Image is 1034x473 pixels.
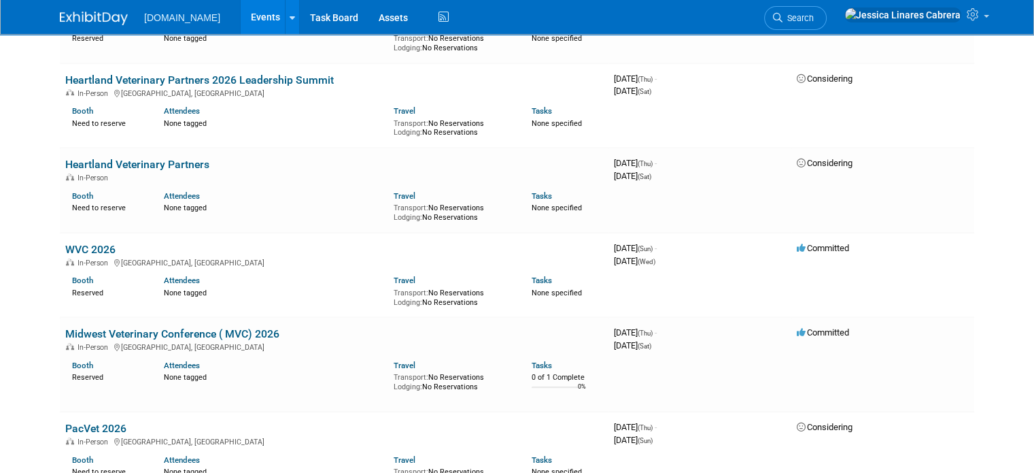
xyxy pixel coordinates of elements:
a: Heartland Veterinary Partners 2026 Leadership Summit [65,74,334,86]
div: No Reservations No Reservations [394,116,511,137]
span: Considering [797,74,852,84]
a: WVC 2026 [65,243,116,256]
span: Lodging: [394,44,422,52]
span: Lodging: [394,382,422,391]
div: Reserved [72,31,143,44]
a: Booth [72,361,93,370]
div: [GEOGRAPHIC_DATA], [GEOGRAPHIC_DATA] [65,257,603,267]
span: - [655,327,657,338]
span: [DOMAIN_NAME] [144,12,220,23]
span: Transport: [394,119,428,128]
div: No Reservations No Reservations [394,370,511,391]
a: Attendees [164,106,200,116]
span: Considering [797,158,852,168]
span: (Wed) [638,258,655,265]
a: Attendees [164,276,200,285]
div: 0 of 1 Complete [532,373,603,382]
img: In-Person Event [66,174,74,180]
span: [DATE] [614,171,651,181]
span: [DATE] [614,158,657,168]
a: Booth [72,276,93,285]
a: Travel [394,106,415,116]
span: [DATE] [614,340,651,350]
span: None specified [532,289,582,297]
span: In-Person [77,89,112,98]
span: [DATE] [614,422,657,432]
a: Tasks [532,106,552,116]
span: Lodging: [394,128,422,137]
span: Transport: [394,203,428,212]
a: Booth [72,455,93,465]
div: Need to reserve [72,116,143,129]
span: None specified [532,203,582,212]
a: Travel [394,276,415,285]
a: Travel [394,361,415,370]
span: None specified [532,34,582,43]
span: (Sun) [638,437,653,444]
div: None tagged [164,116,383,129]
div: None tagged [164,370,383,382]
span: Lodging: [394,213,422,222]
span: None specified [532,119,582,128]
a: Tasks [532,455,552,465]
span: [DATE] [614,256,655,266]
a: Tasks [532,191,552,201]
span: In-Person [77,438,112,446]
span: (Sat) [638,88,651,95]
span: In-Person [77,259,112,267]
span: (Sat) [638,342,651,350]
a: Attendees [164,455,200,465]
a: Heartland Veterinary Partners [65,158,209,171]
div: No Reservations No Reservations [394,201,511,222]
div: [GEOGRAPHIC_DATA], [GEOGRAPHIC_DATA] [65,87,603,98]
img: Jessica Linares Cabrera [844,7,961,22]
div: [GEOGRAPHIC_DATA], [GEOGRAPHIC_DATA] [65,341,603,352]
span: [DATE] [614,327,657,338]
div: No Reservations No Reservations [394,31,511,52]
a: Tasks [532,361,552,370]
div: None tagged [164,201,383,213]
a: Attendees [164,191,200,201]
div: None tagged [164,31,383,44]
span: Transport: [394,289,428,297]
span: In-Person [77,343,112,352]
td: 0% [578,383,586,402]
a: Midwest Veterinary Conference ( MVC) 2026 [65,327,279,340]
span: - [655,158,657,168]
span: [DATE] [614,86,651,96]
a: Travel [394,191,415,201]
div: Need to reserve [72,201,143,213]
span: [DATE] [614,243,657,253]
span: (Thu) [638,329,653,337]
span: (Thu) [638,424,653,431]
span: [DATE] [614,74,657,84]
span: Committed [797,327,849,338]
span: Committed [797,243,849,253]
img: In-Person Event [66,259,74,265]
a: Tasks [532,276,552,285]
div: Reserved [72,370,143,382]
a: Booth [72,191,93,201]
span: (Thu) [638,160,653,167]
span: [DATE] [614,435,653,445]
span: - [655,422,657,432]
img: ExhibitDay [60,12,128,25]
span: (Thu) [638,76,653,83]
span: In-Person [77,174,112,182]
div: No Reservations No Reservations [394,286,511,307]
span: (Sun) [638,245,653,252]
img: In-Person Event [66,89,74,96]
a: PacVet 2026 [65,422,126,435]
span: Transport: [394,34,428,43]
span: (Sat) [638,173,651,180]
div: [GEOGRAPHIC_DATA], [GEOGRAPHIC_DATA] [65,436,603,446]
span: Search [782,13,814,23]
a: Attendees [164,361,200,370]
span: Transport: [394,373,428,382]
a: Travel [394,455,415,465]
img: In-Person Event [66,343,74,350]
div: None tagged [164,286,383,298]
a: Search [764,6,827,30]
img: In-Person Event [66,438,74,444]
span: - [655,74,657,84]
